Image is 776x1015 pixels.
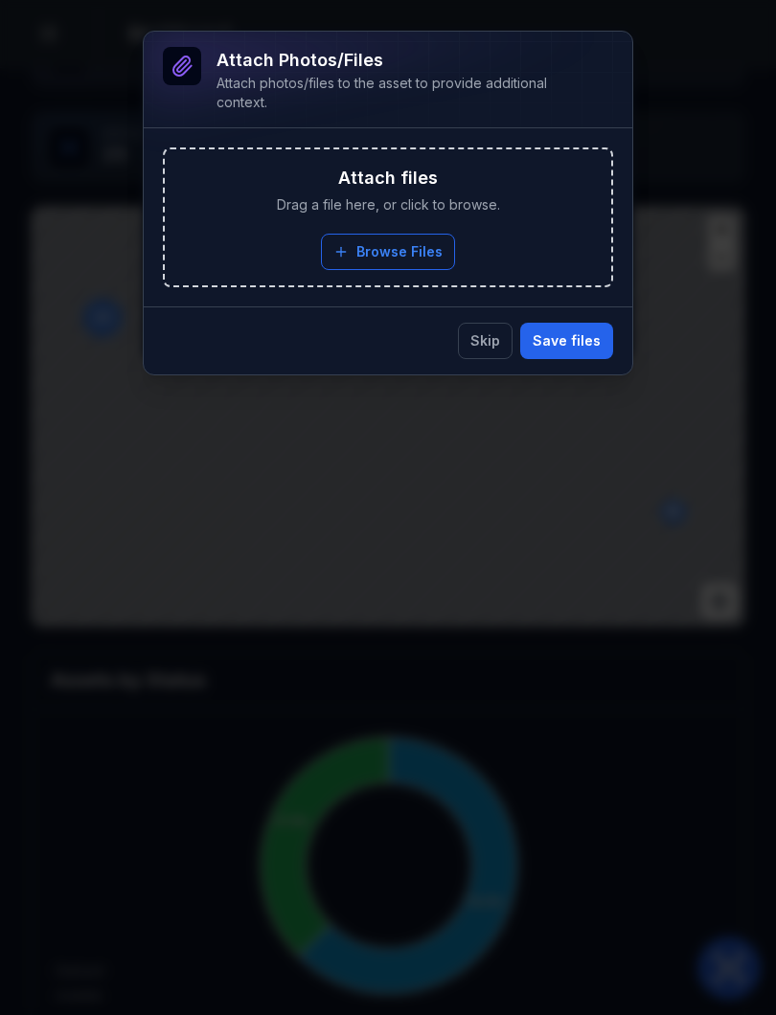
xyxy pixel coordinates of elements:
button: Skip [458,323,513,359]
span: Drag a file here, or click to browse. [277,195,500,214]
div: Attach photos/files to the asset to provide additional context. [217,74,582,112]
button: Browse Files [321,234,455,270]
h3: Attach files [338,165,438,192]
h3: Attach photos/files [217,47,582,74]
button: Save files [520,323,613,359]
